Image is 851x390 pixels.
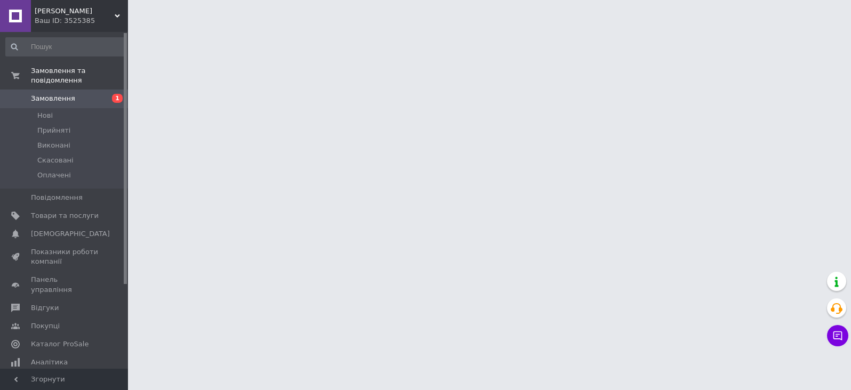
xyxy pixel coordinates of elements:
span: Показники роботи компанії [31,247,99,266]
span: [DEMOGRAPHIC_DATA] [31,229,110,239]
span: Замовлення [31,94,75,103]
span: Каталог ProSale [31,339,89,349]
span: Скасовані [37,156,74,165]
span: Замовлення та повідомлення [31,66,128,85]
span: Панель управління [31,275,99,294]
span: Повідомлення [31,193,83,202]
span: Нові [37,111,53,120]
input: Пошук [5,37,126,56]
span: 1 [112,94,123,103]
span: Оплачені [37,170,71,180]
span: Аналітика [31,357,68,367]
span: Покупці [31,321,60,331]
span: Товари та послуги [31,211,99,221]
span: Аромат Дерева [35,6,115,16]
div: Ваш ID: 3525385 [35,16,128,26]
span: Виконані [37,141,70,150]
span: Відгуки [31,303,59,313]
button: Чат з покупцем [827,325,848,346]
span: Прийняті [37,126,70,135]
